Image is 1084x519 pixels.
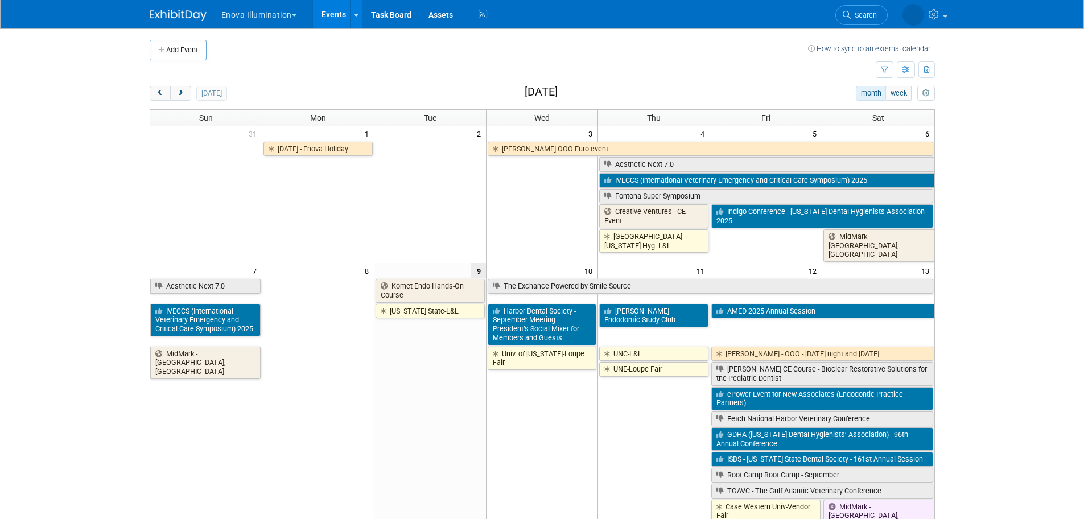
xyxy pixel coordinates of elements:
[711,204,933,228] a: Indigo Conference - [US_STATE] Dental Hygienists Association 2025
[920,263,934,278] span: 13
[811,126,822,141] span: 5
[424,113,436,122] span: Tue
[823,229,934,262] a: MidMark - [GEOGRAPHIC_DATA], [GEOGRAPHIC_DATA]
[711,411,933,426] a: Fetch National Harbor Veterinary Conference
[711,427,933,451] a: GDHA ([US_STATE] Dental Hygienists’ Association) - 96th Annual Conference
[922,90,930,97] i: Personalize Calendar
[808,44,935,53] a: How to sync to an external calendar...
[599,229,708,253] a: [GEOGRAPHIC_DATA][US_STATE]-Hyg. L&L
[851,11,877,19] span: Search
[917,86,934,101] button: myCustomButton
[711,468,933,483] a: Root Camp Boot Camp - September
[150,86,171,101] button: prev
[248,126,262,141] span: 31
[376,279,485,302] a: Komet Endo Hands-On Course
[476,126,486,141] span: 2
[711,452,933,467] a: ISDS - [US_STATE] State Dental Society - 161st Annual Session
[924,126,934,141] span: 6
[488,304,597,345] a: Harbor Dental Society - September Meeting - President’s Social Mixer for Members and Guests
[835,5,888,25] a: Search
[150,279,261,294] a: Aesthetic Next 7.0
[587,126,597,141] span: 3
[599,204,708,228] a: Creative Ventures - CE Event
[364,126,374,141] span: 1
[711,362,933,385] a: [PERSON_NAME] CE Course - Bioclear Restorative Solutions for the Pediatric Dentist
[488,347,597,370] a: Univ. of [US_STATE]-Loupe Fair
[150,304,261,336] a: IVECCS (International Veterinary Emergency and Critical Care Symposium) 2025
[711,387,933,410] a: ePower Event for New Associates (Endodontic Practice Partners)
[761,113,770,122] span: Fri
[856,86,886,101] button: month
[711,347,933,361] a: [PERSON_NAME] - OOO - [DATE] night and [DATE]
[471,263,486,278] span: 9
[885,86,912,101] button: week
[695,263,710,278] span: 11
[599,157,934,172] a: Aesthetic Next 7.0
[711,304,934,319] a: AMED 2025 Annual Session
[699,126,710,141] span: 4
[376,304,485,319] a: [US_STATE] State-L&L
[252,263,262,278] span: 7
[599,173,934,188] a: IVECCS (International Veterinary Emergency and Critical Care Symposium) 2025
[170,86,191,101] button: next
[902,4,924,26] img: Sarah Swinick
[364,263,374,278] span: 8
[599,347,708,361] a: UNC-L&L
[488,142,933,156] a: [PERSON_NAME] OOO Euro event
[488,279,933,294] a: The Exchance Powered by Smile Source
[150,40,207,60] button: Add Event
[872,113,884,122] span: Sat
[199,113,213,122] span: Sun
[583,263,597,278] span: 10
[599,304,708,327] a: [PERSON_NAME] Endodontic Study Club
[310,113,326,122] span: Mon
[711,484,933,499] a: TGAVC - The Gulf Atlantic Veterinary Conference
[599,189,933,204] a: Fontona Super Symposium
[534,113,550,122] span: Wed
[599,362,708,377] a: UNE-Loupe Fair
[196,86,226,101] button: [DATE]
[263,142,373,156] a: [DATE] - Enova Holiday
[807,263,822,278] span: 12
[150,10,207,21] img: ExhibitDay
[647,113,661,122] span: Thu
[525,86,558,98] h2: [DATE]
[150,347,261,379] a: MidMark - [GEOGRAPHIC_DATA], [GEOGRAPHIC_DATA]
